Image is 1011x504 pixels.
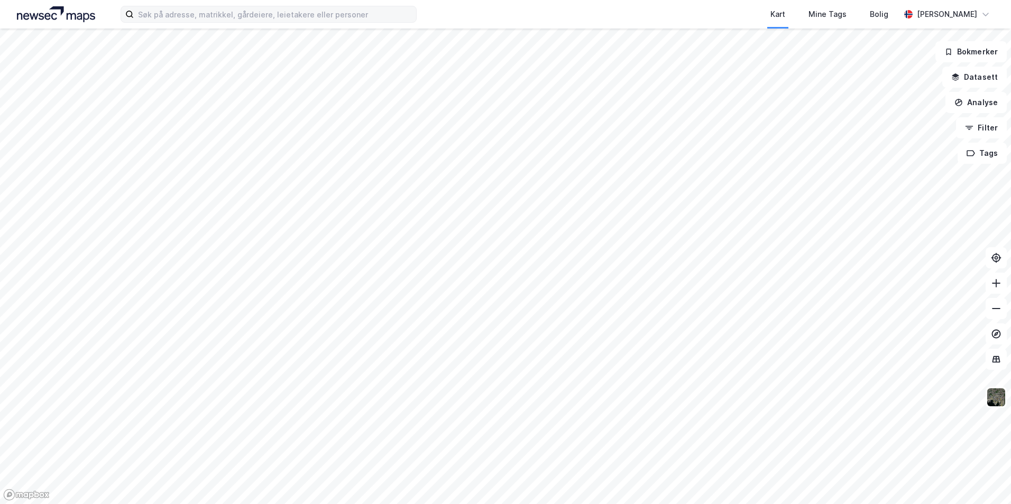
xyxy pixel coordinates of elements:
[134,6,416,22] input: Søk på adresse, matrikkel, gårdeiere, leietakere eller personer
[870,8,888,21] div: Bolig
[770,8,785,21] div: Kart
[917,8,977,21] div: [PERSON_NAME]
[808,8,847,21] div: Mine Tags
[17,6,95,22] img: logo.a4113a55bc3d86da70a041830d287a7e.svg
[958,453,1011,504] iframe: Chat Widget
